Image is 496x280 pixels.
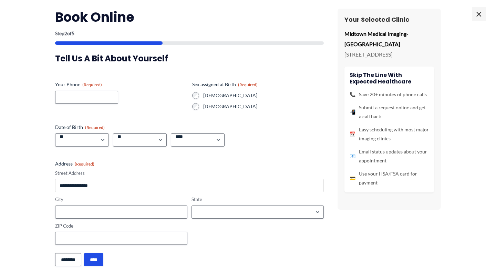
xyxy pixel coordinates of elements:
label: Your Phone [55,81,187,88]
li: Submit a request online and get a call back [350,103,429,121]
span: 💳 [350,174,355,183]
label: [DEMOGRAPHIC_DATA] [203,92,324,99]
h3: Tell us a bit about yourself [55,53,324,64]
legend: Date of Birth [55,124,105,131]
span: 5 [72,30,74,36]
legend: Address [55,160,94,167]
li: Save 20+ minutes of phone calls [350,90,429,99]
p: Midtown Medical Imaging-[GEOGRAPHIC_DATA] [344,29,434,49]
span: 📧 [350,152,355,161]
p: [STREET_ADDRESS] [344,49,434,60]
span: (Required) [85,125,105,130]
legend: Sex assigned at Birth [192,81,258,88]
li: Use your HSA/FSA card for payment [350,169,429,187]
span: 📞 [350,90,355,99]
span: 📅 [350,130,355,139]
label: State [192,196,324,203]
li: Email status updates about your appointment [350,147,429,165]
h3: Your Selected Clinic [344,16,434,23]
label: [DEMOGRAPHIC_DATA] [203,103,324,110]
label: Street Address [55,170,324,177]
p: Step of [55,31,324,36]
span: 2 [64,30,67,36]
span: (Required) [238,82,258,87]
label: City [55,196,187,203]
h2: Book Online [55,9,324,26]
span: 📲 [350,108,355,117]
span: (Required) [75,161,94,167]
span: (Required) [82,82,102,87]
span: × [472,7,486,21]
label: ZIP Code [55,223,187,229]
li: Easy scheduling with most major imaging clinics [350,125,429,143]
h4: Skip the line with Expected Healthcare [350,72,429,85]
